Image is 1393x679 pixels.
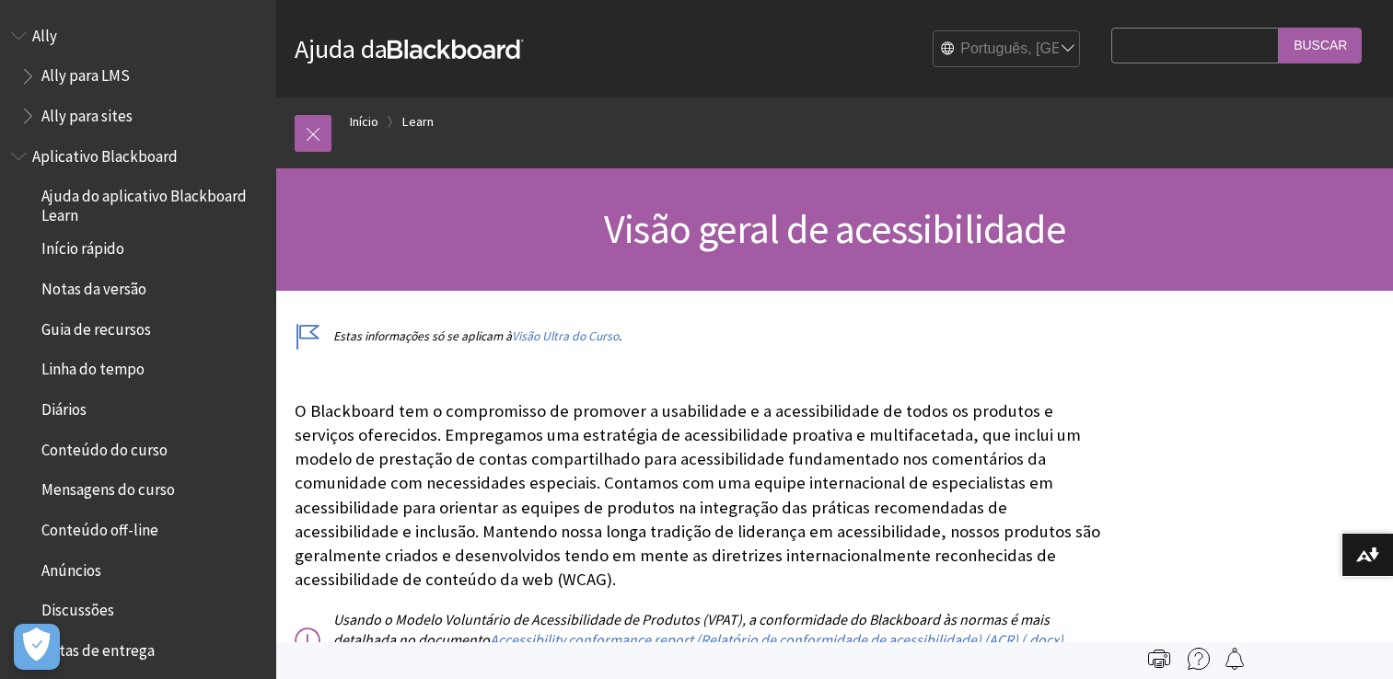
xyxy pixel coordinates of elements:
a: Ajuda daBlackboard [295,32,524,65]
span: Ally [32,20,57,45]
input: Buscar [1279,28,1362,63]
span: Diários [41,394,87,419]
span: Ajuda do aplicativo Blackboard Learn [41,181,263,224]
img: Print [1148,648,1170,670]
select: Site Language Selector [934,31,1081,68]
img: Follow this page [1224,648,1246,670]
a: Learn [402,110,434,133]
img: More help [1188,648,1210,670]
a: Accessibility conformance report (Relatório de conformidade de acessibilidade) (ACR) (.docx) [490,630,1063,650]
strong: Blackboard [388,40,524,59]
span: Discussões [41,595,114,620]
span: Guia de recursos [41,314,151,339]
p: Estas informações só se aplicam à . [295,328,1102,345]
span: Aplicativo Blackboard [32,141,178,166]
a: Início [350,110,378,133]
span: Mensagens do curso [41,475,175,500]
span: Conteúdo do curso [41,434,168,459]
span: Ally para LMS [41,61,130,86]
span: Início rápido [41,234,124,259]
button: Abrir preferências [14,624,60,670]
span: Ally para sites [41,100,133,125]
nav: Book outline for Anthology Ally Help [11,20,265,132]
span: Conteúdo off-line [41,514,158,539]
span: Notas da versão [41,273,146,298]
a: Visão Ultra do Curso [512,328,619,344]
span: Datas de entrega [41,635,155,660]
p: O Blackboard tem o compromisso de promover a usabilidade e a acessibilidade de todos os produtos ... [295,399,1102,592]
span: Visão geral de acessibilidade [604,203,1065,254]
span: Anúncios [41,555,101,580]
span: Linha do tempo [41,354,145,379]
p: Usando o Modelo Voluntário de Acessibilidade de Produtos (VPAT), a conformidade do Blackboard às ... [295,609,1102,671]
